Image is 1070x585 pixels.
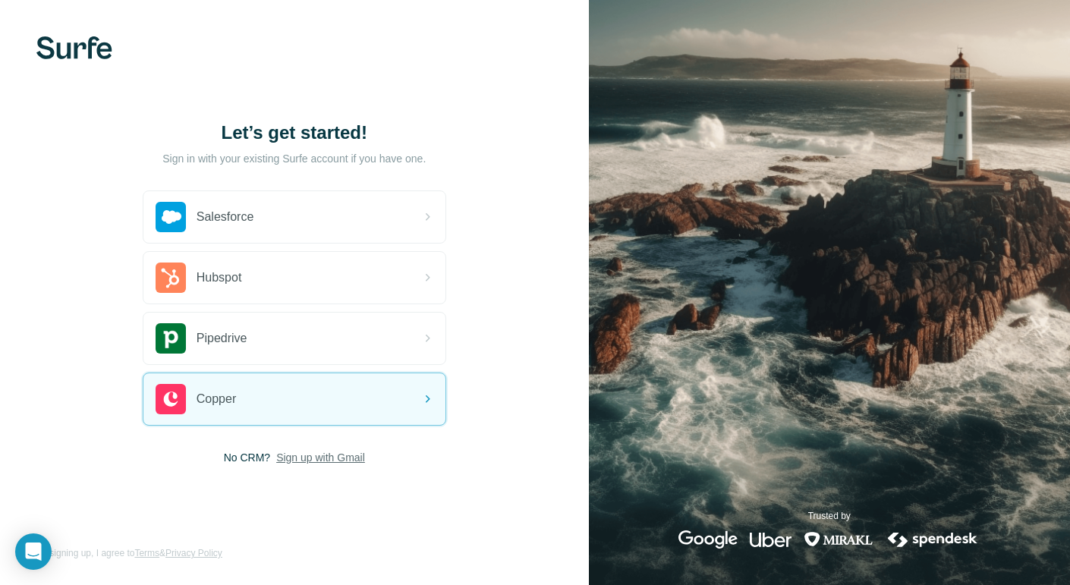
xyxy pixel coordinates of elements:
[197,269,242,287] span: Hubspot
[886,530,980,549] img: spendesk's logo
[165,548,222,558] a: Privacy Policy
[197,329,247,348] span: Pipedrive
[36,546,222,560] span: By signing up, I agree to &
[162,151,426,166] p: Sign in with your existing Surfe account if you have one.
[678,530,738,549] img: google's logo
[156,323,186,354] img: pipedrive's logo
[804,530,873,549] img: mirakl's logo
[156,384,186,414] img: copper's logo
[276,450,365,465] button: Sign up with Gmail
[156,263,186,293] img: hubspot's logo
[808,509,851,523] p: Trusted by
[224,450,270,465] span: No CRM?
[36,36,112,59] img: Surfe's logo
[197,208,254,226] span: Salesforce
[134,548,159,558] a: Terms
[750,530,791,549] img: uber's logo
[143,121,446,145] h1: Let’s get started!
[15,533,52,570] div: Open Intercom Messenger
[156,202,186,232] img: salesforce's logo
[197,390,236,408] span: Copper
